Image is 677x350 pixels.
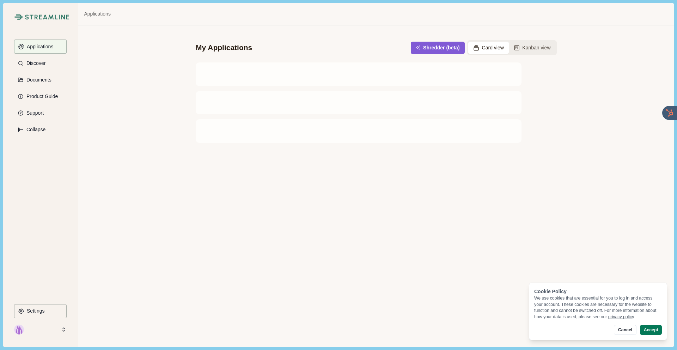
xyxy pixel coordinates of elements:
[14,14,23,20] img: Streamline Climate Logo
[608,314,634,319] a: privacy policy
[14,56,67,70] button: Discover
[14,122,67,137] button: Expand
[14,89,67,103] button: Product Guide
[14,325,24,334] img: profile picture
[24,60,45,66] p: Discover
[14,40,67,54] button: Applications
[468,42,509,54] button: Card view
[534,295,662,320] div: We use cookies that are essential for you to log in and access your account. These cookies are ne...
[640,325,662,335] button: Accept
[24,77,51,83] p: Documents
[24,44,54,50] p: Applications
[14,304,67,318] button: Settings
[411,42,464,54] button: Shredder (beta)
[25,14,69,20] img: Streamline Climate Logo
[14,14,67,20] a: Streamline Climate LogoStreamline Climate Logo
[509,42,556,54] button: Kanban view
[534,289,567,294] span: Cookie Policy
[24,308,45,314] p: Settings
[84,10,111,18] a: Applications
[14,73,67,87] button: Documents
[196,43,252,53] div: My Applications
[24,110,44,116] p: Support
[14,304,67,321] a: Settings
[24,127,45,133] p: Collapse
[14,106,67,120] button: Support
[614,325,636,335] button: Cancel
[24,93,58,99] p: Product Guide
